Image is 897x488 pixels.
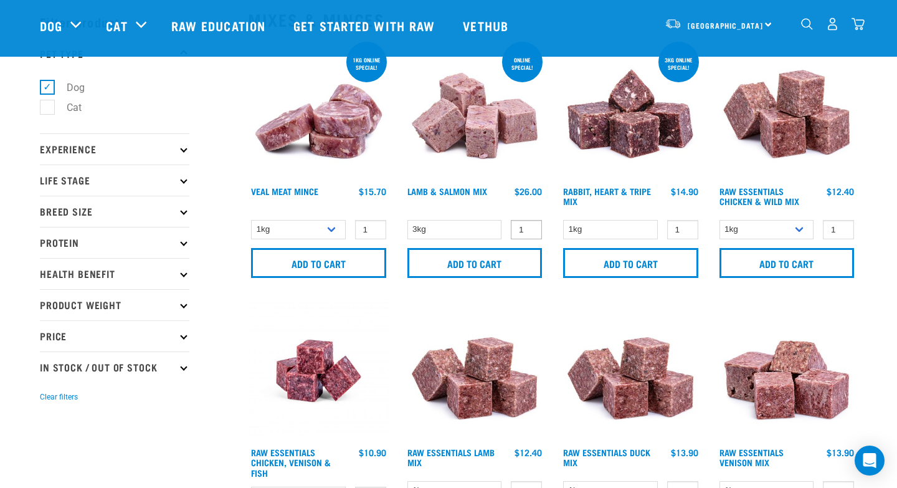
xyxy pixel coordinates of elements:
img: Chicken Venison mix 1655 [248,300,389,442]
img: 1113 RE Venison Mix 01 [716,300,858,442]
img: user.png [826,17,839,31]
div: 3kg online special! [658,50,699,77]
p: Health Benefit [40,258,189,289]
div: $12.40 [827,186,854,196]
a: Rabbit, Heart & Tripe Mix [563,189,651,203]
img: 1160 Veal Meat Mince Medallions 01 [248,39,389,181]
a: Raw Essentials Duck Mix [563,450,650,464]
input: 1 [511,220,542,239]
div: $13.90 [827,447,854,457]
div: $14.90 [671,186,698,196]
p: In Stock / Out Of Stock [40,352,189,383]
img: Pile Of Cubed Chicken Wild Meat Mix [716,39,858,181]
p: Price [40,320,189,352]
p: Experience [40,133,189,165]
div: 1kg online special! [346,50,387,77]
a: Cat [106,16,127,35]
div: $13.90 [671,447,698,457]
div: ONLINE SPECIAL! [502,50,543,77]
a: Veal Meat Mince [251,189,318,193]
input: Add to cart [719,248,855,278]
p: Protein [40,227,189,258]
input: Add to cart [407,248,543,278]
p: Product Weight [40,289,189,320]
input: Add to cart [251,248,386,278]
a: Raw Essentials Lamb Mix [407,450,495,464]
div: $12.40 [515,447,542,457]
input: Add to cart [563,248,698,278]
img: van-moving.png [665,18,681,29]
p: Breed Size [40,196,189,227]
div: Open Intercom Messenger [855,446,885,476]
button: Clear filters [40,391,78,403]
label: Cat [47,100,87,115]
a: Get started with Raw [281,1,450,50]
img: home-icon@2x.png [852,17,865,31]
div: $26.00 [515,186,542,196]
p: Life Stage [40,165,189,196]
img: home-icon-1@2x.png [801,18,813,30]
span: [GEOGRAPHIC_DATA] [688,23,763,27]
a: Dog [40,16,62,35]
a: Raw Essentials Chicken, Venison & Fish [251,450,331,474]
input: 1 [823,220,854,239]
input: 1 [667,220,698,239]
img: ?1041 RE Lamb Mix 01 [560,300,701,442]
img: ?1041 RE Lamb Mix 01 [404,300,546,442]
img: 1175 Rabbit Heart Tripe Mix 01 [560,39,701,181]
label: Dog [47,80,90,95]
div: $10.90 [359,447,386,457]
input: 1 [355,220,386,239]
img: 1029 Lamb Salmon Mix 01 [404,39,546,181]
div: $15.70 [359,186,386,196]
a: Raw Education [159,1,281,50]
a: Raw Essentials Chicken & Wild Mix [719,189,799,203]
a: Vethub [450,1,524,50]
a: Raw Essentials Venison Mix [719,450,784,464]
a: Lamb & Salmon Mix [407,189,487,193]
